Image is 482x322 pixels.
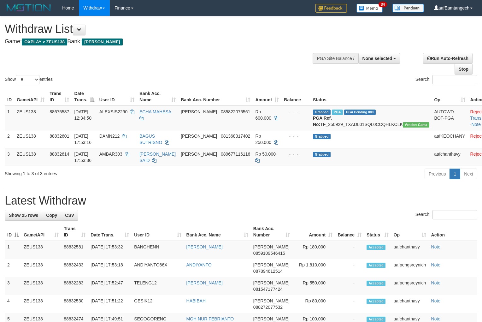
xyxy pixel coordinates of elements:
[310,106,432,130] td: TF_250929_TXADL01SQL0CCQHLKCLK
[391,277,429,295] td: aafpengsreynich
[391,259,429,277] td: aafpengsreynich
[431,280,441,285] a: Note
[431,244,441,249] a: Note
[72,88,97,106] th: Date Trans.: activate to sort column descending
[472,122,481,127] a: Note
[221,152,250,157] span: Copy 089677116116 to clipboard
[21,295,61,313] td: ZEUS138
[367,245,385,250] span: Accepted
[132,277,184,295] td: TELENG12
[429,223,477,241] th: Action
[310,88,432,106] th: Status
[455,64,473,75] a: Stop
[253,269,283,274] span: Copy 087894612514 to clipboard
[21,223,61,241] th: Game/API: activate to sort column ascending
[292,241,335,259] td: Rp 180,000
[50,109,69,114] span: 88675587
[5,295,21,313] td: 4
[42,210,61,221] a: Copy
[335,295,364,313] td: -
[332,110,343,115] span: Marked by aafpengsreynich
[367,263,385,268] span: Accepted
[139,152,176,163] a: [PERSON_NAME] SAID
[391,295,429,313] td: aafchanthavy
[432,130,468,148] td: aafKEOCHANY
[253,316,290,321] span: [PERSON_NAME]
[47,88,72,106] th: Trans ID: activate to sort column ascending
[99,134,120,139] span: DAMN212
[5,3,53,13] img: MOTION_logo.png
[14,106,47,130] td: ZEUS138
[255,109,271,121] span: Rp 600.000
[253,251,285,256] span: Copy 0859109546415 to clipboard
[431,298,441,303] a: Note
[88,277,132,295] td: [DATE] 17:52:47
[292,295,335,313] td: Rp 80,000
[132,259,184,277] td: ANDIYANTO66X
[184,223,251,241] th: Bank Acc. Name: activate to sort column ascending
[391,223,429,241] th: Op: activate to sort column ascending
[186,280,223,285] a: [PERSON_NAME]
[221,134,250,139] span: Copy 081368317402 to clipboard
[335,223,364,241] th: Balance: activate to sort column ascending
[253,244,290,249] span: [PERSON_NAME]
[335,241,364,259] td: -
[313,134,331,139] span: Grabbed
[315,4,347,13] img: Feedback.jpg
[292,277,335,295] td: Rp 550,000
[432,106,468,130] td: AUTOWD-BOT-PGA
[335,259,364,277] td: -
[255,134,271,145] span: Rp 250.000
[432,210,477,219] input: Search:
[186,262,212,267] a: ANDIYANTO
[61,259,88,277] td: 88832433
[313,116,332,127] b: PGA Ref. No:
[46,213,57,218] span: Copy
[284,133,308,139] div: - - -
[364,223,391,241] th: Status: activate to sort column ascending
[284,151,308,157] div: - - -
[88,241,132,259] td: [DATE] 17:53:32
[356,4,383,13] img: Button%20Memo.svg
[403,122,429,128] span: Vendor URL: https://trx31.1velocity.biz
[344,110,376,115] span: PGA Pending
[221,109,250,114] span: Copy 085822076561 to clipboard
[460,169,477,179] a: Next
[5,210,42,221] a: Show 25 rows
[423,53,473,64] a: Run Auto-Refresh
[255,152,276,157] span: Rp 50.000
[432,75,477,84] input: Search:
[74,109,91,121] span: [DATE] 12:34:50
[313,53,358,64] div: PGA Site Balance /
[181,152,217,157] span: [PERSON_NAME]
[178,88,253,106] th: Bank Acc. Number: activate to sort column ascending
[432,88,468,106] th: Op: activate to sort column ascending
[186,244,223,249] a: [PERSON_NAME]
[379,2,387,7] span: 34
[61,210,78,221] a: CSV
[5,241,21,259] td: 1
[450,169,460,179] a: 1
[5,223,21,241] th: ID: activate to sort column descending
[9,213,38,218] span: Show 25 rows
[284,109,308,115] div: - - -
[132,241,184,259] td: BANGHENN
[99,109,128,114] span: ALEXSIS2290
[367,317,385,322] span: Accepted
[97,88,137,106] th: User ID: activate to sort column ascending
[21,259,61,277] td: ZEUS138
[5,148,14,166] td: 3
[65,213,74,218] span: CSV
[186,316,234,321] a: MOH NUR FEBRIANTO
[50,134,69,139] span: 88832601
[425,169,450,179] a: Previous
[132,223,184,241] th: User ID: activate to sort column ascending
[14,130,47,148] td: ZEUS138
[391,241,429,259] td: aafchanthavy
[253,305,283,310] span: Copy 088272077532 to clipboard
[132,295,184,313] td: GESIK12
[367,281,385,286] span: Accepted
[5,23,315,35] h1: Withdraw List
[415,75,477,84] label: Search:
[21,277,61,295] td: ZEUS138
